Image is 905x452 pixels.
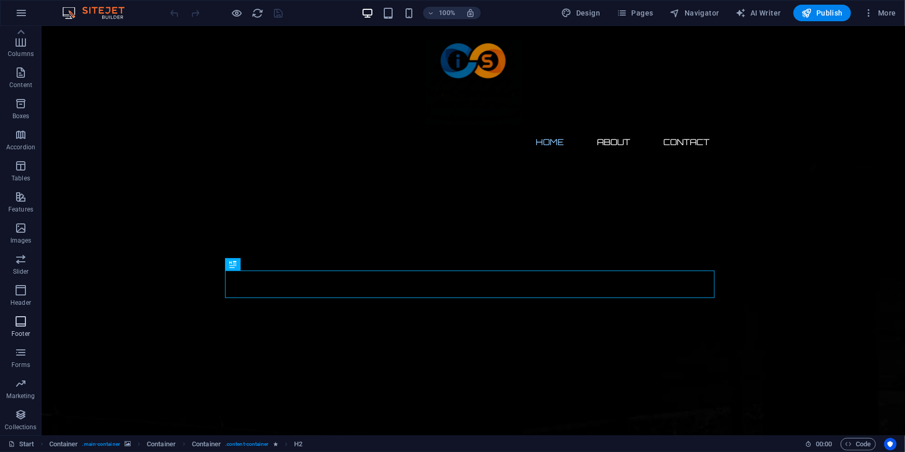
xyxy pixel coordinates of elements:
nav: breadcrumb [49,438,302,450]
div: Design (Ctrl+Alt+Y) [558,5,605,21]
button: Code [841,438,876,450]
span: Click to select. Double-click to edit [294,438,302,450]
button: 100% [423,7,460,19]
p: Marketing [6,392,35,400]
span: Click to select. Double-click to edit [49,438,78,450]
p: Accordion [6,143,35,151]
button: Usercentrics [884,438,897,450]
p: Footer [11,330,30,338]
button: Publish [793,5,851,21]
span: Click to select. Double-click to edit [147,438,176,450]
p: Boxes [12,112,30,120]
span: Pages [617,8,653,18]
img: Editor Logo [60,7,137,19]
p: Header [10,299,31,307]
p: Collections [5,423,36,431]
span: Navigator [670,8,719,18]
i: On resize automatically adjust zoom level to fit chosen device. [466,8,475,18]
span: Code [845,438,871,450]
p: Slider [13,267,29,276]
span: AI Writer [736,8,781,18]
span: : [823,440,825,448]
h6: Session time [805,438,832,450]
button: Navigator [666,5,723,21]
h6: 100% [439,7,455,19]
a: Click to cancel selection. Double-click to open Pages [8,438,34,450]
span: . main-container [82,438,120,450]
span: Click to select. Double-click to edit [192,438,221,450]
p: Columns [8,50,34,58]
button: More [859,5,900,21]
i: Element contains an animation [273,441,278,447]
p: Content [9,81,32,89]
p: Features [8,205,33,214]
button: Click here to leave preview mode and continue editing [231,7,243,19]
p: Forms [11,361,30,369]
span: Design [562,8,601,18]
button: Design [558,5,605,21]
i: This element contains a background [124,441,131,447]
span: Publish [802,8,843,18]
p: Images [10,236,32,245]
button: Pages [612,5,657,21]
span: More [864,8,896,18]
button: reload [252,7,264,19]
i: Reload page [252,7,264,19]
span: . content-container [225,438,269,450]
p: Tables [11,174,30,182]
span: 00 00 [816,438,832,450]
button: AI Writer [732,5,785,21]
